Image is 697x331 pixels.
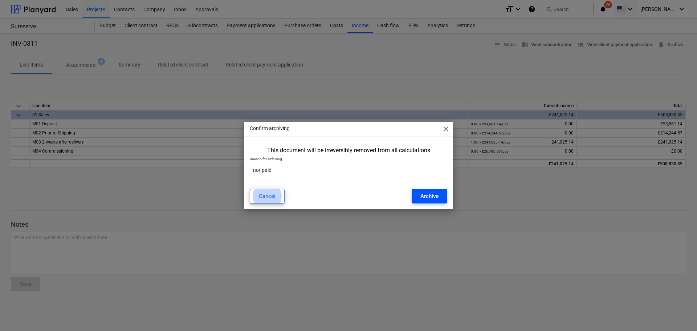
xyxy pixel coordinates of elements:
[250,125,290,132] p: Confirm archiving
[412,189,447,203] button: Archive
[259,191,276,201] div: Cancel
[267,147,430,154] div: This document will be irreversibly removed from all calculations
[661,296,697,331] iframe: Chat Widget
[420,191,439,201] div: Archive
[250,189,285,203] button: Cancel
[250,163,447,177] input: Reason for archiving
[441,125,450,133] span: close
[250,157,447,163] p: Reason for archiving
